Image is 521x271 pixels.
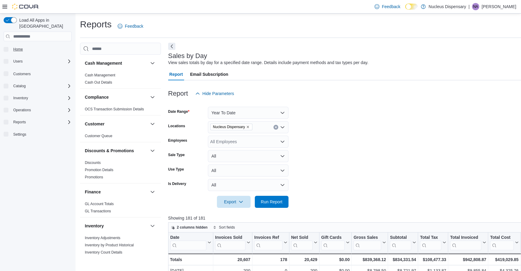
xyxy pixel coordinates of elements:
[219,225,235,230] span: Sort fields
[149,60,156,67] button: Cash Management
[246,125,250,129] button: Remove Nucleus Dispensary from selection in this group
[13,120,26,125] span: Reports
[85,175,103,180] span: Promotions
[202,91,234,97] span: Hide Parameters
[85,80,112,85] a: Cash Out Details
[85,223,104,229] h3: Inventory
[17,17,72,29] span: Load All Apps in [GEOGRAPHIC_DATA]
[85,60,122,66] h3: Cash Management
[390,256,416,263] div: $834,331.54
[482,3,516,10] p: [PERSON_NAME]
[1,57,74,66] button: Users
[420,235,446,250] button: Total Tax
[353,235,381,250] div: Gross Sales
[273,125,278,130] button: Clear input
[353,235,386,250] button: Gross Sales
[85,94,148,100] button: Compliance
[1,69,74,78] button: Customers
[85,250,122,254] a: Inventory Count Details
[85,236,120,240] span: Inventory Adjustments
[1,106,74,114] button: Operations
[85,161,101,165] a: Discounts
[85,202,114,206] a: GL Account Totals
[321,235,350,250] button: Gift Cards
[85,148,134,154] h3: Discounts & Promotions
[215,256,250,263] div: 20,607
[11,119,72,126] span: Reports
[85,257,135,262] span: Inventory On Hand by Package
[217,196,251,208] button: Export
[11,94,72,102] span: Inventory
[170,235,206,241] div: Date
[372,1,402,13] a: Feedback
[321,256,350,263] div: $0.00
[85,168,113,172] span: Promotion Details
[11,131,72,138] span: Settings
[85,202,114,206] span: GL Account Totals
[468,3,470,10] p: |
[390,235,411,250] div: Subtotal
[149,120,156,128] button: Customer
[170,235,211,250] button: Date
[1,130,74,139] button: Settings
[11,58,72,65] span: Users
[450,235,481,250] div: Total Invoiced
[1,82,74,90] button: Catalog
[291,235,312,241] div: Net Sold
[149,94,156,101] button: Compliance
[213,124,245,130] span: Nucleus Dispensary
[168,60,368,66] div: View sales totals by day for a specified date range. Details include payment methods and tax type...
[13,132,26,137] span: Settings
[280,139,285,144] button: Open list of options
[149,188,156,196] button: Finance
[11,94,30,102] button: Inventory
[11,45,72,53] span: Home
[80,159,161,183] div: Discounts & Promotions
[254,235,287,250] button: Invoices Ref
[405,4,418,10] input: Dark Mode
[220,196,247,208] span: Export
[291,235,317,250] button: Net Sold
[291,235,312,250] div: Net Sold
[490,235,518,250] button: Total Cost
[168,152,185,157] label: Sale Type
[353,256,386,263] div: $839,368.12
[168,124,185,128] label: Locations
[1,45,74,54] button: Home
[11,82,28,90] button: Catalog
[390,235,411,241] div: Subtotal
[211,224,237,231] button: Sort fields
[11,106,72,114] span: Operations
[13,47,23,52] span: Home
[168,138,187,143] label: Employees
[321,235,345,250] div: Gift Card Sales
[80,106,161,115] div: Compliance
[149,147,156,154] button: Discounts & Promotions
[280,125,285,130] button: Open list of options
[321,235,345,241] div: Gift Cards
[382,4,400,10] span: Feedback
[168,109,190,114] label: Date Range
[85,121,104,127] h3: Customer
[85,80,112,85] span: Cash Out Details
[170,235,206,250] div: Date
[85,134,112,138] a: Customer Queue
[420,235,441,241] div: Total Tax
[254,235,282,241] div: Invoices Ref
[490,256,518,263] div: $419,029.85
[353,235,381,241] div: Gross Sales
[4,42,72,154] nav: Complex example
[13,84,26,88] span: Catalog
[13,108,31,112] span: Operations
[208,179,288,191] button: All
[85,94,109,100] h3: Compliance
[490,235,513,241] div: Total Cost
[13,96,28,100] span: Inventory
[80,132,161,142] div: Customer
[11,106,33,114] button: Operations
[168,224,210,231] button: 2 columns hidden
[168,167,184,172] label: Use Type
[261,199,282,205] span: Run Report
[80,200,161,217] div: Finance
